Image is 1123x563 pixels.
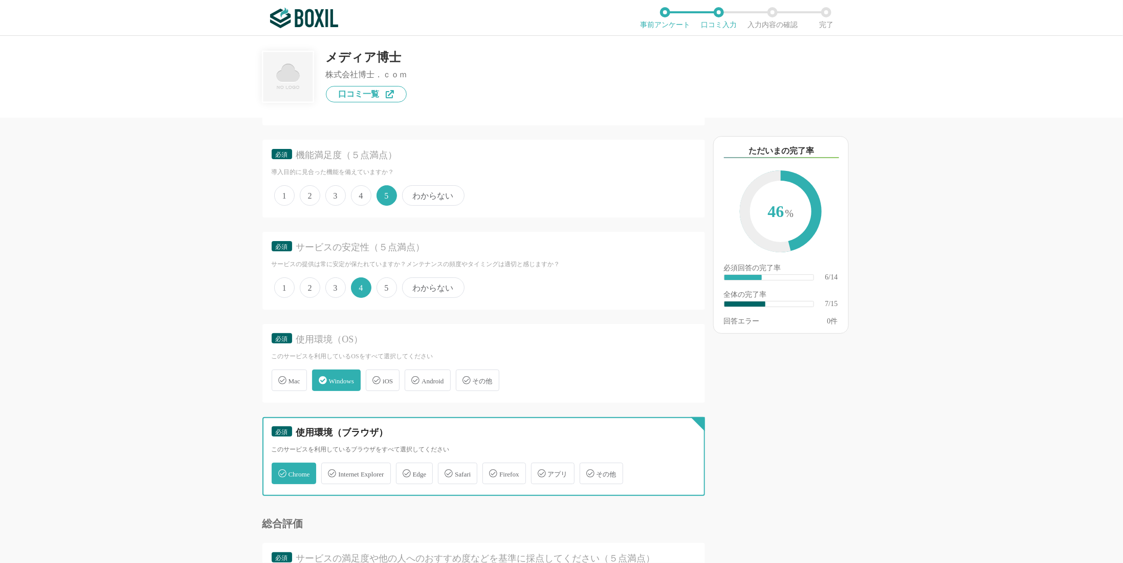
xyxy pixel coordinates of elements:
img: ボクシルSaaS_ロゴ [270,8,338,28]
div: 必須回答の完了率 [724,265,838,274]
span: 3 [325,185,346,206]
span: Chrome [289,470,310,478]
span: 2 [300,277,320,298]
span: 46 [750,181,811,244]
div: ​ [724,301,765,307]
span: Android [422,377,444,385]
span: 口コミ一覧 [339,90,380,98]
div: ​ [724,275,762,280]
div: 6/14 [825,274,838,281]
span: 必須 [276,428,288,436]
div: 導入目的に見合った機能を備えていますか？ [272,168,696,177]
div: サービスの提供は常に安定が保たれていますか？メンテナンスの頻度やタイミングは適切と感じますか？ [272,260,696,269]
span: Internet Explorer [338,470,384,478]
span: 5 [377,277,397,298]
div: このサービスを利用しているOSをすべて選択してください [272,352,696,361]
span: わからない [402,185,465,206]
span: Edge [413,470,427,478]
a: 口コミ一覧 [326,86,407,102]
span: 0 [827,317,831,325]
span: 必須 [276,554,288,561]
span: 必須 [276,335,288,342]
span: 5 [377,185,397,206]
li: 完了 [800,7,853,29]
span: iOS [383,377,393,385]
span: Windows [329,377,354,385]
li: 入力内容の確認 [746,7,800,29]
div: 回答エラー [724,318,760,325]
div: メディア博士 [326,51,408,63]
span: 2 [300,185,320,206]
li: 事前アンケート [638,7,692,29]
div: 使用環境（ブラウザ） [296,426,678,439]
span: 4 [351,277,371,298]
span: Firefox [499,470,519,478]
span: わからない [402,277,465,298]
span: 3 [325,277,346,298]
li: 口コミ入力 [692,7,746,29]
span: その他 [473,377,493,385]
span: 必須 [276,243,288,250]
span: その他 [597,470,616,478]
span: Mac [289,377,300,385]
div: このサービスを利用しているブラウザをすべて選択してください [272,445,696,454]
div: 使用環境（OS） [296,333,678,346]
span: アプリ [548,470,568,478]
div: サービスの安定性（５点満点） [296,241,678,254]
div: 株式会社博士．ｃｏｍ [326,71,408,79]
span: % [785,208,794,219]
span: 4 [351,185,371,206]
div: 総合評価 [262,518,705,529]
div: ただいまの完了率 [724,145,839,158]
div: 全体の完了率 [724,291,838,300]
span: 1 [274,277,295,298]
span: 1 [274,185,295,206]
span: Safari [455,470,471,478]
span: 必須 [276,151,288,158]
div: 機能満足度（５点満点） [296,149,678,162]
div: 7/15 [825,300,838,308]
div: 件 [827,318,838,325]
